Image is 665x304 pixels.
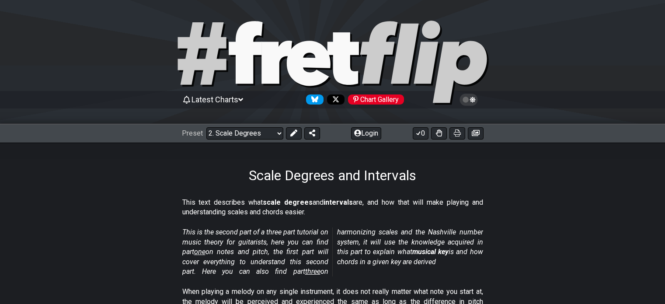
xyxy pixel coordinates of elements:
button: Login [351,127,381,140]
a: Follow #fretflip at X [324,94,345,105]
select: Preset [206,127,283,140]
span: one [194,248,205,256]
span: three [305,267,320,276]
button: Toggle Dexterity for all fretkits [431,127,447,140]
a: Follow #fretflip at Bluesky [303,94,324,105]
p: This text describes what and are, and how that will make playing and understanding scales and cho... [182,198,483,217]
button: 0 [413,127,428,140]
h1: Scale Degrees and Intervals [249,167,416,184]
button: Edit Preset [286,127,302,140]
button: Share Preset [304,127,320,140]
button: Print [449,127,465,140]
span: Preset [182,129,203,137]
strong: musical key [412,248,449,256]
button: Create image [468,127,484,140]
em: This is the second part of a three part tutorial on music theory for guitarists, here you can fin... [182,228,483,276]
span: Toggle light / dark theme [464,96,474,104]
span: Latest Charts [191,95,238,104]
div: Chart Gallery [348,94,404,105]
a: #fretflip at Pinterest [345,94,404,105]
strong: intervals [324,198,353,206]
strong: scale degrees [263,198,313,206]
